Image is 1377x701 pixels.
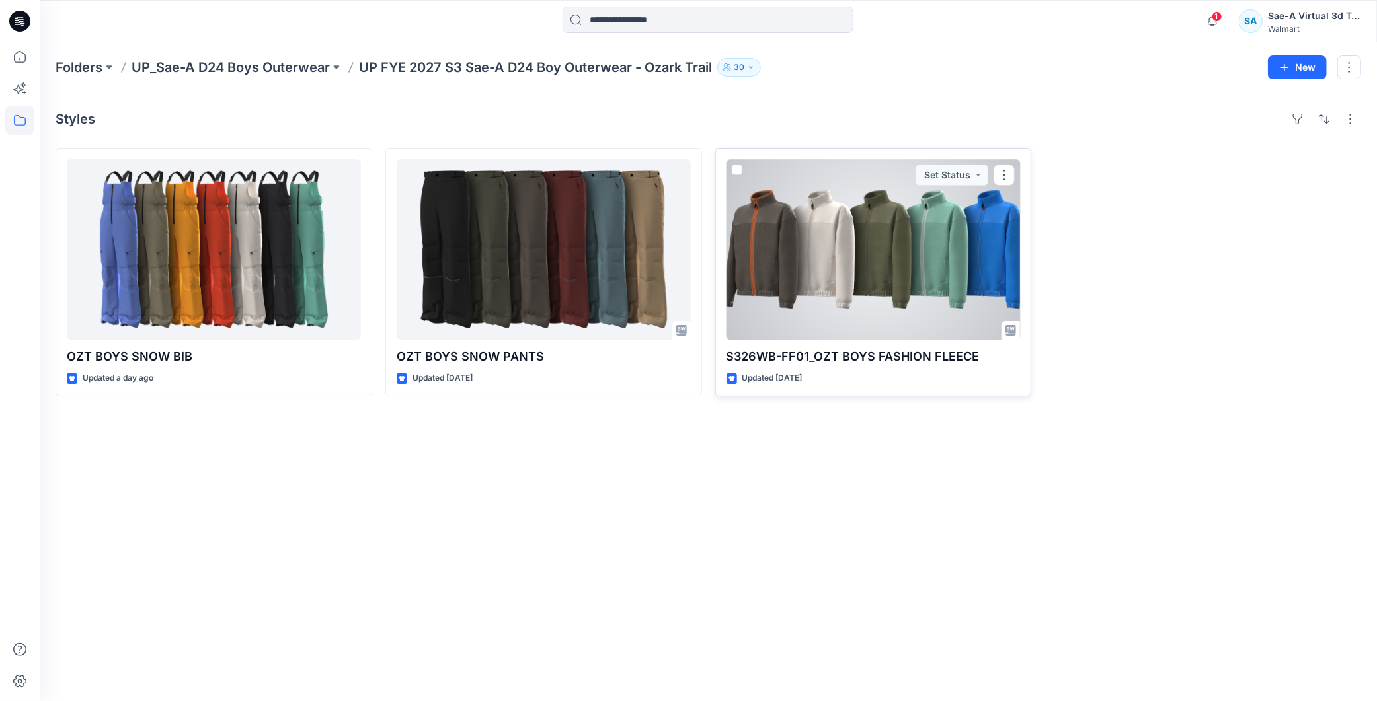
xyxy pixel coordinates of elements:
[67,159,361,340] a: OZT BOYS SNOW BIB
[397,348,691,366] p: OZT BOYS SNOW PANTS
[397,159,691,340] a: OZT BOYS SNOW PANTS
[717,58,761,77] button: 30
[56,111,95,127] h4: Styles
[359,58,712,77] p: UP FYE 2027 S3 Sae-A D24 Boy Outerwear - Ozark Trail
[734,60,744,75] p: 30
[1212,11,1222,22] span: 1
[56,58,102,77] a: Folders
[67,348,361,366] p: OZT BOYS SNOW BIB
[742,371,803,385] p: Updated [DATE]
[1268,8,1360,24] div: Sae-A Virtual 3d Team
[83,371,153,385] p: Updated a day ago
[727,348,1021,366] p: S326WB-FF01_OZT BOYS FASHION FLEECE
[1268,55,1327,79] button: New
[727,159,1021,340] a: S326WB-FF01_OZT BOYS FASHION FLEECE
[132,58,330,77] a: UP_Sae-A D24 Boys Outerwear
[1239,9,1263,33] div: SA
[1268,24,1360,34] div: Walmart
[413,371,473,385] p: Updated [DATE]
